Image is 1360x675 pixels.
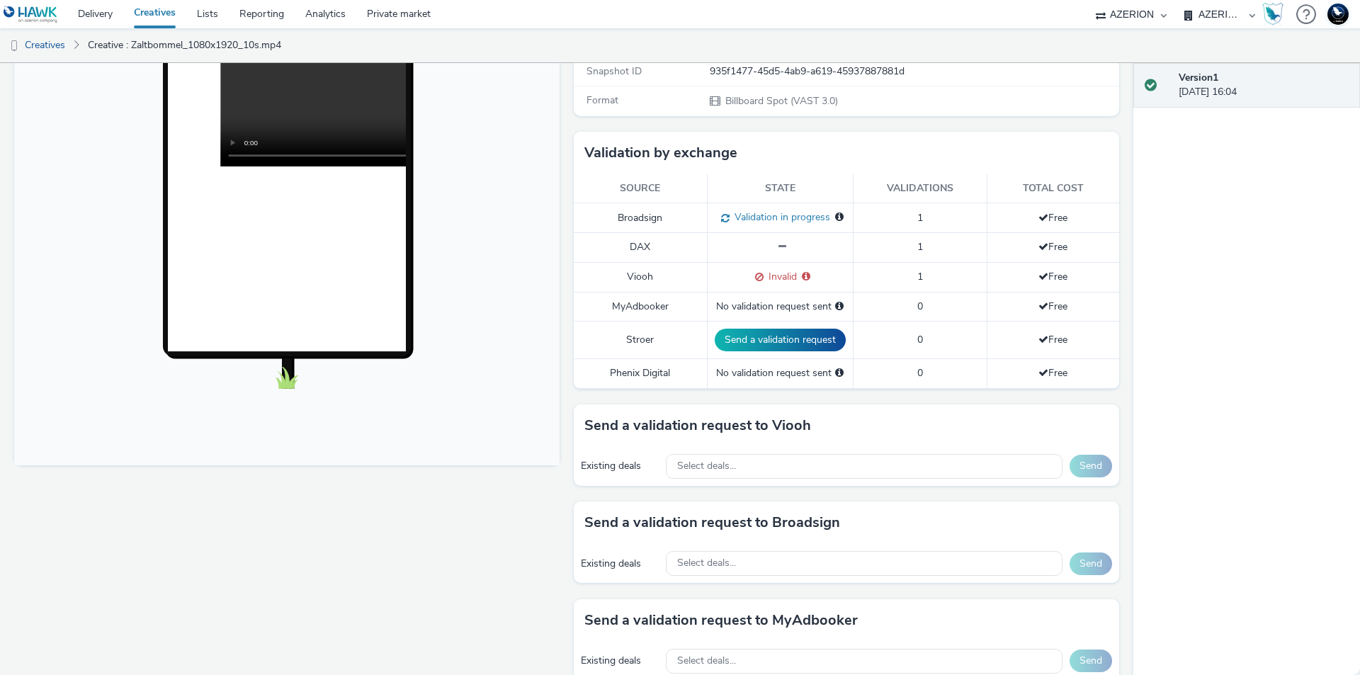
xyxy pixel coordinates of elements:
div: [DATE] 16:04 [1179,71,1349,100]
span: Invalid [764,270,797,283]
span: 0 [917,366,923,380]
span: Format [586,93,618,107]
span: Billboard Spot (VAST 3.0) [724,94,838,108]
h3: Send a validation request to Viooh [584,415,811,436]
span: 0 [917,300,923,313]
img: Hawk Academy [1262,3,1283,25]
td: DAX [574,233,707,262]
div: Please select a deal below and click on Send to send a validation request to MyAdbooker. [835,300,844,314]
img: dooh [7,39,21,53]
span: Free [1038,333,1067,346]
h3: Validation by exchange [584,142,737,164]
td: MyAdbooker [574,292,707,321]
h3: Send a validation request to Broadsign [584,512,840,533]
span: Free [1038,211,1067,225]
th: State [707,174,853,203]
span: 0 [917,333,923,346]
span: Select deals... [677,460,736,472]
span: Validation in progress [730,210,830,224]
button: Send a validation request [715,329,846,351]
span: Snapshot ID [586,64,642,78]
td: Stroer [574,321,707,358]
span: Free [1038,270,1067,283]
span: Select deals... [677,655,736,667]
img: Support Hawk [1327,4,1349,25]
div: Existing deals [581,459,659,473]
div: Existing deals [581,557,659,571]
div: Existing deals [581,654,659,668]
div: Please select a deal below and click on Send to send a validation request to Phenix Digital. [835,366,844,380]
td: Broadsign [574,203,707,233]
th: Validations [853,174,987,203]
button: Send [1070,455,1112,477]
td: Viooh [574,262,707,292]
span: Select deals... [677,557,736,569]
a: Hawk Academy [1262,3,1289,25]
div: No validation request sent [715,300,846,314]
button: Send [1070,650,1112,672]
span: Free [1038,300,1067,313]
th: Source [574,174,707,203]
div: No validation request sent [715,366,846,380]
div: 935f1477-45d5-4ab9-a619-45937887881d [710,64,1118,79]
span: 1 [917,270,923,283]
span: Free [1038,366,1067,380]
th: Total cost [987,174,1119,203]
button: Send [1070,552,1112,575]
img: undefined Logo [4,6,58,23]
span: 1 [917,240,923,254]
strong: Version 1 [1179,71,1218,84]
td: Phenix Digital [574,359,707,388]
span: 1 [917,211,923,225]
h3: Send a validation request to MyAdbooker [584,610,858,631]
a: Creative : Zaltbommel_1080x1920_10s.mp4 [81,28,288,62]
span: Free [1038,240,1067,254]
